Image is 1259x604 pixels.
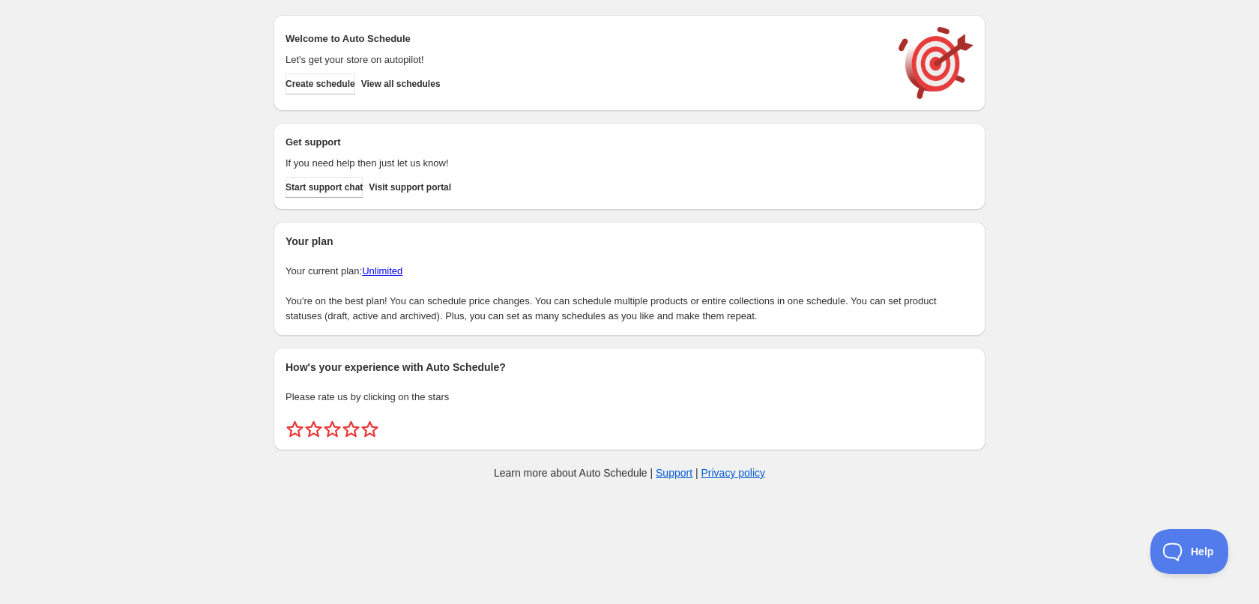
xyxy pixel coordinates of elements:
[286,78,355,90] span: Create schedule
[286,177,363,198] a: Start support chat
[362,265,402,277] a: Unlimited
[286,360,973,375] h2: How's your experience with Auto Schedule?
[361,73,441,94] button: View all schedules
[286,135,884,150] h2: Get support
[286,156,884,171] p: If you need help then just let us know!
[286,234,973,249] h2: Your plan
[286,390,973,405] p: Please rate us by clicking on the stars
[701,467,766,479] a: Privacy policy
[494,465,765,480] p: Learn more about Auto Schedule | |
[369,177,451,198] a: Visit support portal
[286,31,884,46] h2: Welcome to Auto Schedule
[286,73,355,94] button: Create schedule
[286,181,363,193] span: Start support chat
[286,294,973,324] p: You're on the best plan! You can schedule price changes. You can schedule multiple products or en...
[369,181,451,193] span: Visit support portal
[361,78,441,90] span: View all schedules
[656,467,692,479] a: Support
[286,52,884,67] p: Let's get your store on autopilot!
[1150,529,1229,574] iframe: Toggle Customer Support
[286,264,973,279] p: Your current plan:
